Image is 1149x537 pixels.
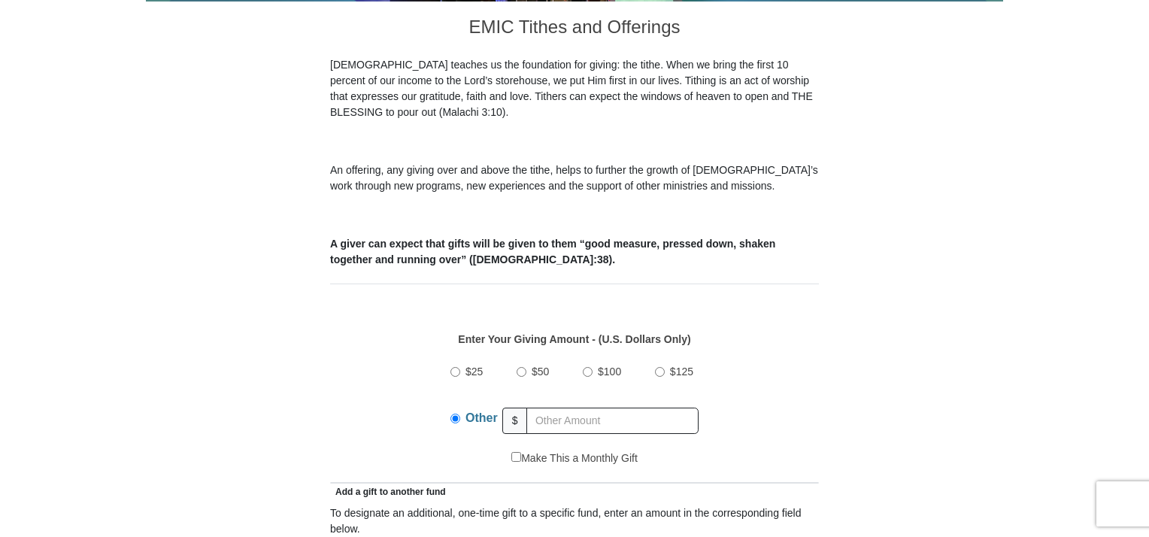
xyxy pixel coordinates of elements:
[670,366,693,378] span: $125
[511,452,521,462] input: Make This a Monthly Gift
[465,366,483,378] span: $25
[330,57,819,120] p: [DEMOGRAPHIC_DATA] teaches us the foundation for giving: the tithe. When we bring the first 10 pe...
[330,238,775,265] b: A giver can expect that gifts will be given to them “good measure, pressed down, shaken together ...
[330,2,819,57] h3: EMIC Tithes and Offerings
[532,366,549,378] span: $50
[465,411,498,424] span: Other
[330,162,819,194] p: An offering, any giving over and above the tithe, helps to further the growth of [DEMOGRAPHIC_DAT...
[330,487,446,497] span: Add a gift to another fund
[598,366,621,378] span: $100
[502,408,528,434] span: $
[511,451,638,466] label: Make This a Monthly Gift
[330,505,819,537] div: To designate an additional, one-time gift to a specific fund, enter an amount in the correspondin...
[526,408,699,434] input: Other Amount
[458,333,690,345] strong: Enter Your Giving Amount - (U.S. Dollars Only)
